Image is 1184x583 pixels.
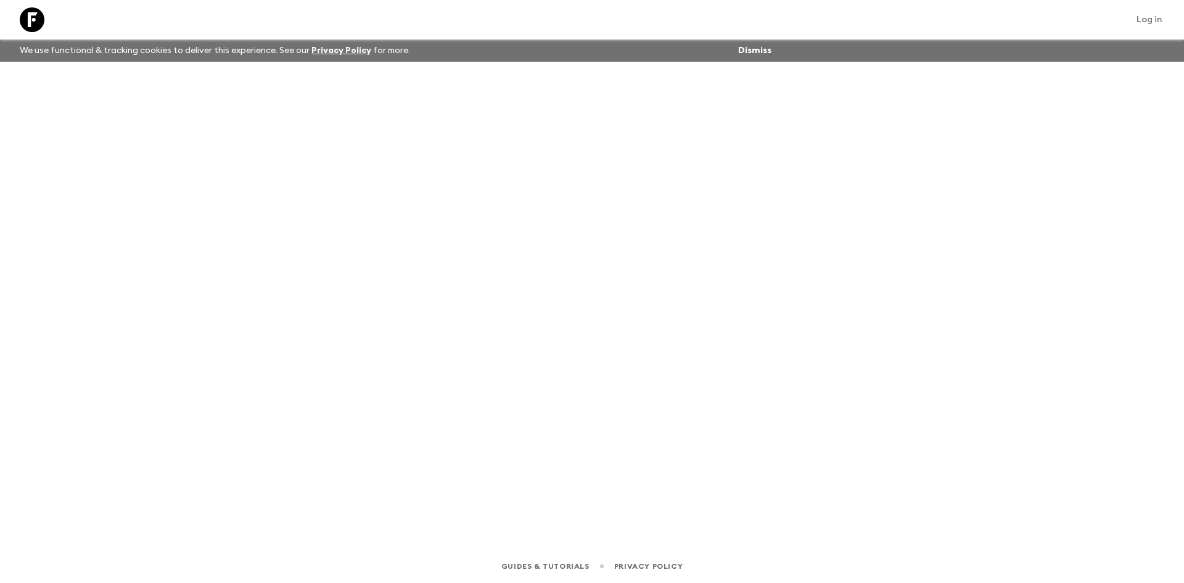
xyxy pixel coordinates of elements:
a: Log in [1130,11,1169,28]
p: We use functional & tracking cookies to deliver this experience. See our for more. [15,39,415,62]
button: Dismiss [735,42,775,59]
a: Guides & Tutorials [501,560,590,573]
a: Privacy Policy [614,560,683,573]
a: Privacy Policy [311,46,371,55]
